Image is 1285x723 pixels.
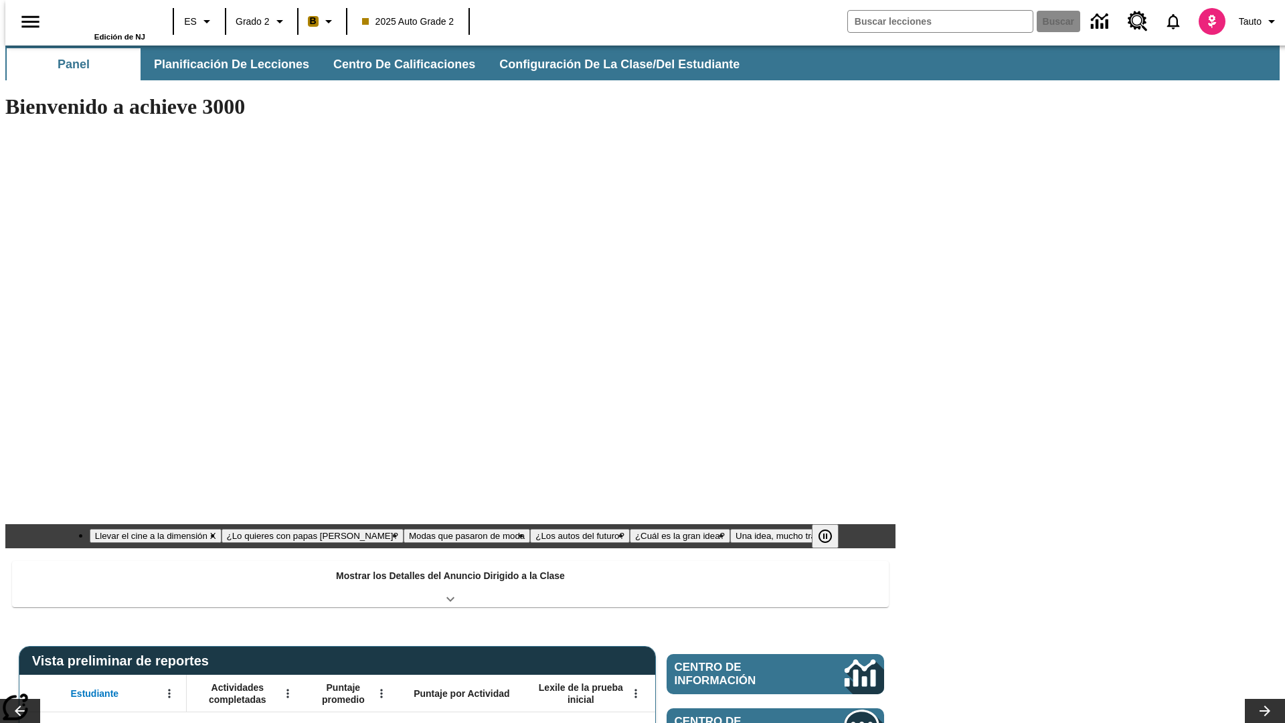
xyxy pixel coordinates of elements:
button: Grado: Grado 2, Elige un grado [230,9,293,33]
a: Centro de recursos, Se abrirá en una pestaña nueva. [1120,3,1156,39]
div: Portada [58,5,145,41]
span: B [310,13,317,29]
span: Lexile de la prueba inicial [532,681,630,706]
span: Estudiante [71,688,119,700]
a: Centro de información [667,654,884,694]
button: Panel [7,48,141,80]
button: Boost El color de la clase es anaranjado claro. Cambiar el color de la clase. [303,9,342,33]
button: Diapositiva 1 Llevar el cine a la dimensión X [90,529,222,543]
button: Abrir menú [159,684,179,704]
button: Abrir menú [371,684,392,704]
input: Buscar campo [848,11,1033,32]
button: Lenguaje: ES, Selecciona un idioma [178,9,221,33]
button: Carrusel de lecciones, seguir [1245,699,1285,723]
button: Perfil/Configuración [1233,9,1285,33]
span: Grado 2 [236,15,270,29]
div: Pausar [812,524,852,548]
img: avatar image [1199,8,1225,35]
span: Tauto [1239,15,1262,29]
p: Mostrar los Detalles del Anuncio Dirigido a la Clase [336,569,565,583]
button: Configuración de la clase/del estudiante [489,48,750,80]
button: Diapositiva 5 ¿Cuál es la gran idea? [630,529,730,543]
span: Actividades completadas [193,681,282,706]
a: Centro de información [1083,3,1120,40]
div: Mostrar los Detalles del Anuncio Dirigido a la Clase [12,561,889,607]
a: Notificaciones [1156,4,1191,39]
span: Centro de información [675,661,800,688]
button: Escoja un nuevo avatar [1191,4,1233,39]
button: Pausar [812,524,839,548]
button: Planificación de lecciones [143,48,320,80]
button: Diapositiva 2 ¿Lo quieres con papas fritas? [222,529,404,543]
button: Diapositiva 6 Una idea, mucho trabajo [730,529,838,543]
button: Abrir menú [626,684,646,704]
span: ES [184,15,197,29]
button: Abrir menú [278,684,298,704]
span: Vista preliminar de reportes [32,653,216,669]
span: Puntaje por Actividad [414,688,509,700]
button: Centro de calificaciones [323,48,486,80]
button: Diapositiva 4 ¿Los autos del futuro? [530,529,630,543]
div: Subbarra de navegación [5,46,1280,80]
h1: Bienvenido a achieve 3000 [5,94,895,119]
div: Subbarra de navegación [5,48,752,80]
span: 2025 Auto Grade 2 [362,15,454,29]
button: Abrir el menú lateral [11,2,50,42]
a: Portada [58,6,145,33]
button: Diapositiva 3 Modas que pasaron de moda [404,529,530,543]
span: Puntaje promedio [311,681,375,706]
span: Edición de NJ [94,33,145,41]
